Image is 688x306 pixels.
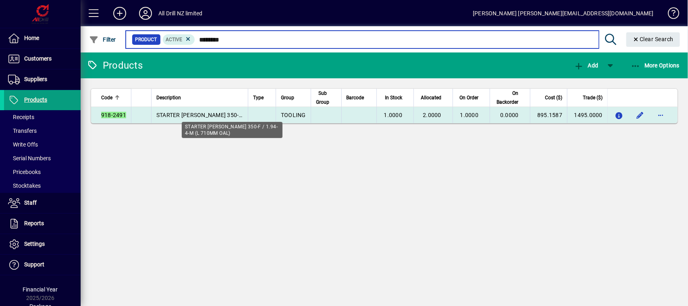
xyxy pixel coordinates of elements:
[182,122,283,138] div: STARTER [PERSON_NAME] 350-F / 1.94-4-M (L 710MM OAL)
[23,286,58,293] span: Financial Year
[4,69,81,90] a: Suppliers
[421,93,441,102] span: Allocated
[4,165,81,179] a: Pricebooks
[24,35,39,41] span: Home
[24,261,44,268] span: Support
[629,58,682,73] button: More Options
[633,36,674,42] span: Clear Search
[458,93,486,102] div: On Order
[24,55,52,62] span: Customers
[4,124,81,138] a: Transfers
[572,58,600,73] button: Add
[495,89,526,107] div: On Backorder
[281,112,306,118] span: TOOLING
[4,138,81,151] a: Write Offs
[631,62,680,69] span: More Options
[530,107,567,123] td: 895.1587
[500,112,519,118] span: 0.0000
[8,128,37,134] span: Transfers
[545,93,562,102] span: Cost ($)
[8,169,41,175] span: Pricebooks
[4,255,81,275] a: Support
[4,234,81,254] a: Settings
[8,141,38,148] span: Write Offs
[163,34,195,45] mat-chip: Activation Status: Active
[347,93,372,102] div: Barcode
[4,179,81,193] a: Stocktakes
[156,93,181,102] span: Description
[101,93,112,102] span: Code
[583,93,603,102] span: Trade ($)
[24,199,37,206] span: Staff
[495,89,518,107] span: On Backorder
[253,93,264,102] span: Type
[4,193,81,213] a: Staff
[89,36,116,43] span: Filter
[8,182,41,189] span: Stocktakes
[156,93,243,102] div: Description
[382,93,409,102] div: In Stock
[101,112,126,118] em: 918-2491
[8,155,51,161] span: Serial Numbers
[4,214,81,234] a: Reports
[166,37,183,42] span: Active
[460,112,479,118] span: 1.0000
[24,96,47,103] span: Products
[634,109,646,122] button: Edit
[107,6,133,21] button: Add
[24,241,45,247] span: Settings
[281,93,306,102] div: Group
[101,93,126,102] div: Code
[459,93,478,102] span: On Order
[316,89,329,107] span: Sub Group
[158,7,203,20] div: All Drill NZ limited
[385,93,402,102] span: In Stock
[347,93,364,102] span: Barcode
[135,36,157,44] span: Product
[87,59,143,72] div: Products
[4,110,81,124] a: Receipts
[423,112,441,118] span: 2.0000
[655,109,667,122] button: More options
[87,32,118,47] button: Filter
[133,6,158,21] button: Profile
[156,112,313,118] span: STARTER [PERSON_NAME] 350-F / 1.94-4-M (L 710MM OAL)
[316,89,337,107] div: Sub Group
[281,93,294,102] span: Group
[662,2,678,28] a: Knowledge Base
[4,28,81,48] a: Home
[574,62,598,69] span: Add
[384,112,403,118] span: 1.0000
[4,49,81,69] a: Customers
[567,107,607,123] td: 1495.0000
[8,114,34,120] span: Receipts
[24,220,44,226] span: Reports
[626,32,680,47] button: Clear
[24,76,47,82] span: Suppliers
[4,151,81,165] a: Serial Numbers
[473,7,654,20] div: [PERSON_NAME] [PERSON_NAME][EMAIL_ADDRESS][DOMAIN_NAME]
[253,93,271,102] div: Type
[419,93,449,102] div: Allocated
